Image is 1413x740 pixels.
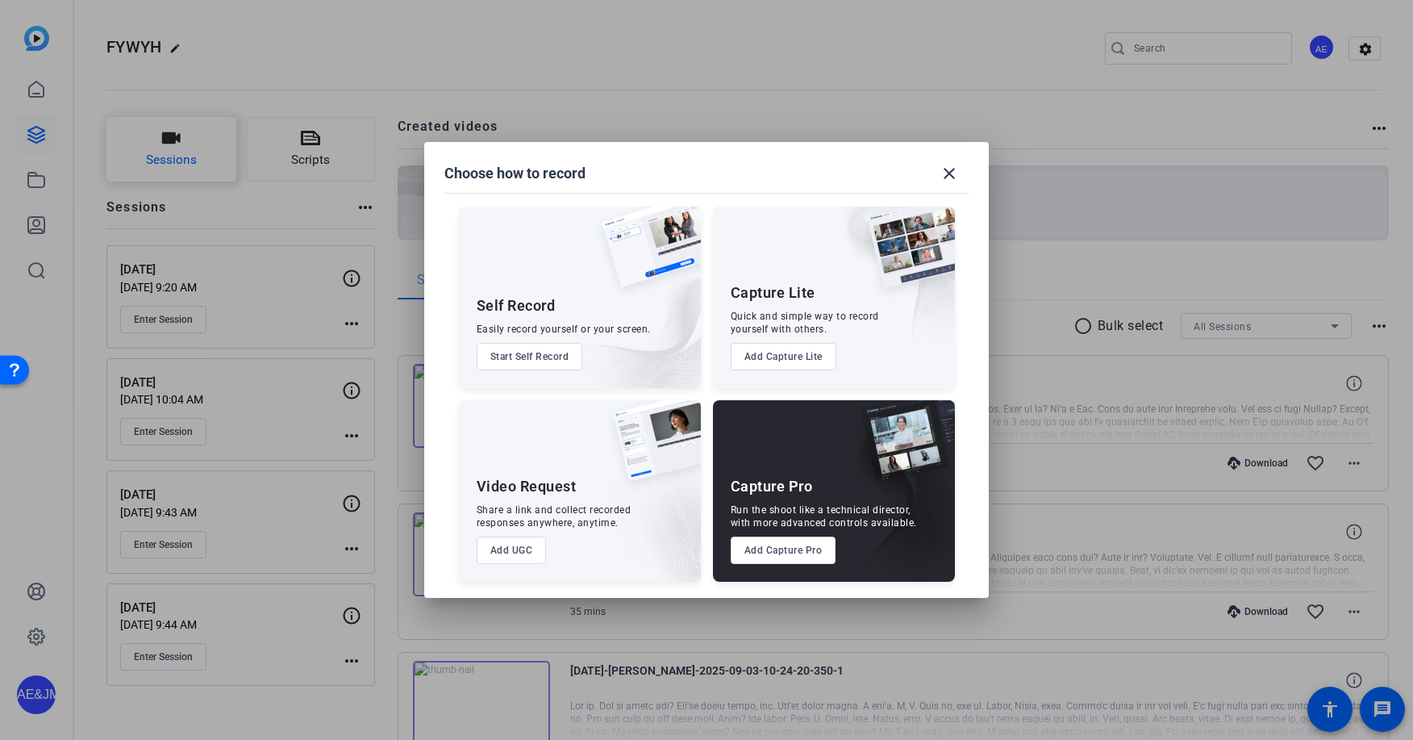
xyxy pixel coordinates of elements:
div: Easily record yourself or your screen. [477,323,651,336]
div: Quick and simple way to record yourself with others. [731,310,879,336]
div: Self Record [477,296,556,316]
div: Run the shoot like a technical director, with more advanced controls available. [731,504,917,529]
img: embarkstudio-capture-lite.png [811,207,955,368]
img: capture-pro.png [848,400,955,499]
div: Video Request [477,477,577,496]
h1: Choose how to record [444,164,586,183]
img: embarkstudio-ugc-content.png [607,450,701,582]
img: ugc-content.png [601,400,701,498]
div: Share a link and collect recorded responses anywhere, anytime. [477,504,631,529]
img: self-record.png [590,207,701,303]
mat-icon: close [940,164,959,183]
div: Capture Lite [731,283,815,303]
button: Start Self Record [477,343,583,370]
button: Add Capture Lite [731,343,836,370]
img: embarkstudio-capture-pro.png [836,420,955,582]
button: Add UGC [477,537,547,564]
button: Add Capture Pro [731,537,836,564]
img: capture-lite.png [855,207,955,305]
img: embarkstudio-self-record.png [561,241,701,388]
div: Capture Pro [731,477,813,496]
